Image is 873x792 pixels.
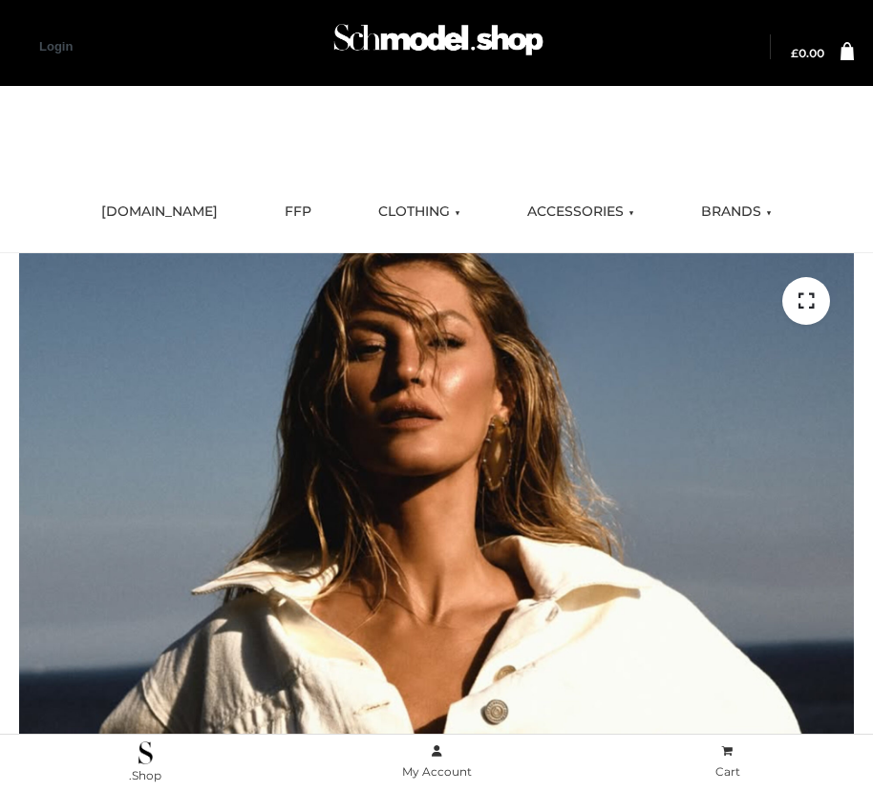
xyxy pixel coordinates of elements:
a: ACCESSORIES [513,191,649,233]
a: [DOMAIN_NAME] [87,191,232,233]
a: £0.00 [791,48,824,59]
a: BRANDS [687,191,786,233]
a: CLOTHING [364,191,475,233]
span: £ [791,46,798,60]
a: Schmodel Admin 964 [325,16,548,78]
a: My Account [291,740,583,783]
a: Cart [582,740,873,783]
a: FFP [270,191,326,233]
bdi: 0.00 [791,46,824,60]
img: .Shop [138,741,153,764]
span: Cart [715,764,740,779]
a: Login [39,39,73,54]
span: My Account [402,764,472,779]
img: Schmodel Admin 964 [329,11,548,78]
span: .Shop [129,768,161,782]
